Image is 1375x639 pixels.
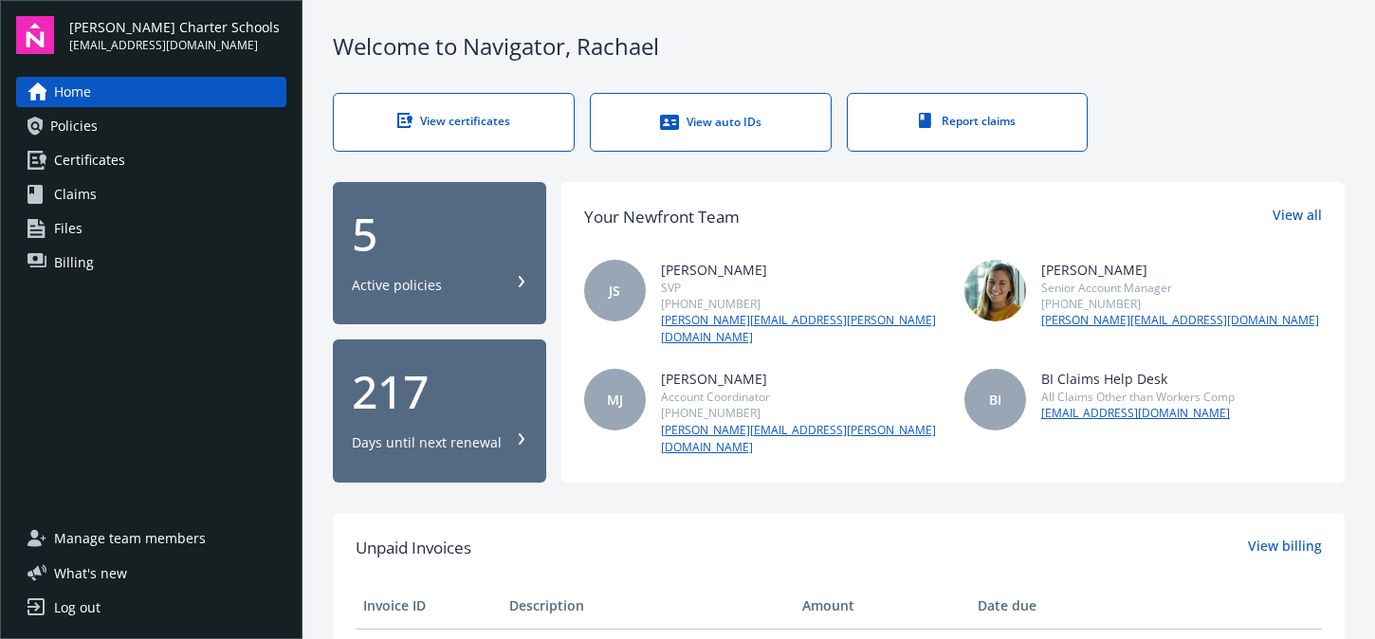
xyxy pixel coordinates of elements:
[609,281,620,301] span: JS
[16,145,286,175] a: Certificates
[16,523,286,554] a: Manage team members
[54,563,127,583] span: What ' s new
[69,16,286,54] button: [PERSON_NAME] Charter Schools[EMAIL_ADDRESS][DOMAIN_NAME]
[661,369,942,389] div: [PERSON_NAME]
[333,30,1345,63] div: Welcome to Navigator , Rachael
[629,113,793,132] div: View auto IDs
[502,583,795,629] th: Description
[16,179,286,210] a: Claims
[989,390,1001,410] span: BI
[1248,536,1322,560] a: View billing
[54,145,125,175] span: Certificates
[54,247,94,278] span: Billing
[356,583,502,629] th: Invoice ID
[69,17,280,37] span: [PERSON_NAME] Charter Schools
[661,312,942,346] a: [PERSON_NAME][EMAIL_ADDRESS][PERSON_NAME][DOMAIN_NAME]
[661,296,942,312] div: [PHONE_NUMBER]
[54,213,82,244] span: Files
[1273,205,1322,229] a: View all
[795,583,970,629] th: Amount
[1041,280,1319,296] div: Senior Account Manager
[333,93,575,152] a: View certificates
[333,182,546,325] button: 5Active policies
[352,433,502,452] div: Days until next renewal
[16,77,286,107] a: Home
[16,16,54,54] img: navigator-logo.svg
[607,390,623,410] span: MJ
[16,247,286,278] a: Billing
[1041,312,1319,329] a: [PERSON_NAME][EMAIL_ADDRESS][DOMAIN_NAME]
[352,369,527,414] div: 217
[661,260,942,280] div: [PERSON_NAME]
[16,111,286,141] a: Policies
[886,113,1050,129] div: Report claims
[590,93,832,152] a: View auto IDs
[16,213,286,244] a: Files
[661,422,942,456] a: [PERSON_NAME][EMAIL_ADDRESS][PERSON_NAME][DOMAIN_NAME]
[69,37,280,54] span: [EMAIL_ADDRESS][DOMAIN_NAME]
[1041,405,1235,422] a: [EMAIL_ADDRESS][DOMAIN_NAME]
[372,113,536,129] div: View certificates
[356,536,471,560] span: Unpaid Invoices
[352,211,527,257] div: 5
[16,563,157,583] button: What's new
[847,93,1089,152] a: Report claims
[50,111,98,141] span: Policies
[333,339,546,483] button: 217Days until next renewal
[1041,260,1319,280] div: [PERSON_NAME]
[1041,389,1235,405] div: All Claims Other than Workers Comp
[584,205,740,229] div: Your Newfront Team
[54,593,101,623] div: Log out
[661,389,942,405] div: Account Coordinator
[970,583,1116,629] th: Date due
[661,280,942,296] div: SVP
[54,179,97,210] span: Claims
[352,276,442,295] div: Active policies
[1041,296,1319,312] div: [PHONE_NUMBER]
[54,523,206,554] span: Manage team members
[661,405,942,421] div: [PHONE_NUMBER]
[54,77,91,107] span: Home
[964,260,1026,321] img: photo
[1041,369,1235,389] div: BI Claims Help Desk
